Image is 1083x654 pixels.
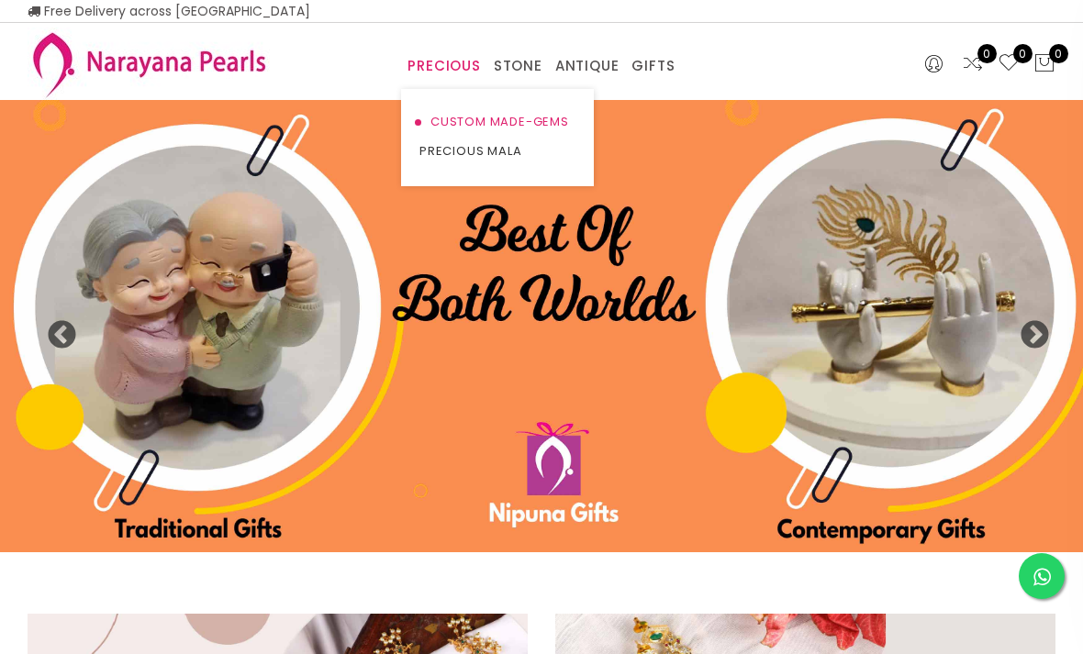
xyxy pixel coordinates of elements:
button: Next [1019,320,1037,338]
a: PRECIOUS [408,52,480,80]
button: Previous [46,320,64,338]
span: 0 [977,44,997,63]
a: CUSTOM MADE-GEMS [419,107,575,137]
button: 0 [1033,52,1055,76]
a: GIFTS [631,52,675,80]
a: PRECIOUS MALA [419,137,575,166]
span: 0 [1013,44,1033,63]
a: 0 [962,52,984,76]
a: STONE [494,52,542,80]
a: ANTIQUE [555,52,620,80]
span: 0 [1049,44,1068,63]
a: 0 [998,52,1020,76]
span: Free Delivery across [GEOGRAPHIC_DATA] [28,2,310,20]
